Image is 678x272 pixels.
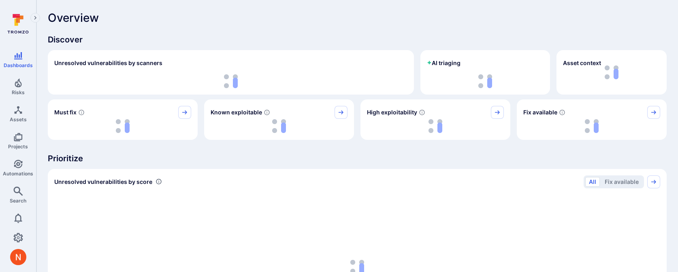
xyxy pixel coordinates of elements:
div: loading spinner [523,119,660,133]
svg: EPSS score ≥ 0.7 [419,109,425,116]
button: Expand navigation menu [30,13,40,23]
span: Fix available [523,108,557,116]
span: Automations [3,171,33,177]
h2: AI triaging [427,59,461,67]
div: Must fix [48,99,198,140]
div: loading spinner [54,74,407,88]
div: loading spinner [211,119,348,133]
img: Loading... [116,119,130,133]
i: Expand navigation menu [32,15,38,21]
img: Loading... [224,74,238,88]
img: ACg8ocIprwjrgDQnDsNSk9Ghn5p5-B8DpAKWoJ5Gi9syOE4K59tr4Q=s96-c [10,249,26,265]
span: High exploitability [367,108,417,116]
img: Loading... [585,119,599,133]
span: Overview [48,11,99,24]
div: Known exploitable [204,99,354,140]
span: Assets [10,116,27,122]
div: Number of vulnerabilities in status 'Open' 'Triaged' and 'In process' grouped by score [156,177,162,186]
img: Loading... [429,119,442,133]
img: Loading... [478,74,492,88]
span: Dashboards [4,62,33,68]
div: loading spinner [427,74,544,88]
span: Prioritize [48,153,667,164]
img: Loading... [272,119,286,133]
svg: Confirmed exploitable by KEV [264,109,270,116]
div: High exploitability [360,99,510,140]
span: Projects [8,143,28,150]
div: Fix available [517,99,667,140]
span: Search [10,198,26,204]
div: loading spinner [367,119,504,133]
button: All [585,177,600,187]
h2: Unresolved vulnerabilities by scanners [54,59,162,67]
div: loading spinner [54,119,191,133]
div: Neeren Patki [10,249,26,265]
button: Fix available [601,177,642,187]
svg: Vulnerabilities with fix available [559,109,565,116]
span: Must fix [54,108,77,116]
span: Unresolved vulnerabilities by score [54,178,152,186]
span: Asset context [563,59,601,67]
span: Known exploitable [211,108,262,116]
span: Discover [48,34,667,45]
svg: Risk score >=40 , missed SLA [78,109,85,116]
span: Risks [12,89,25,95]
